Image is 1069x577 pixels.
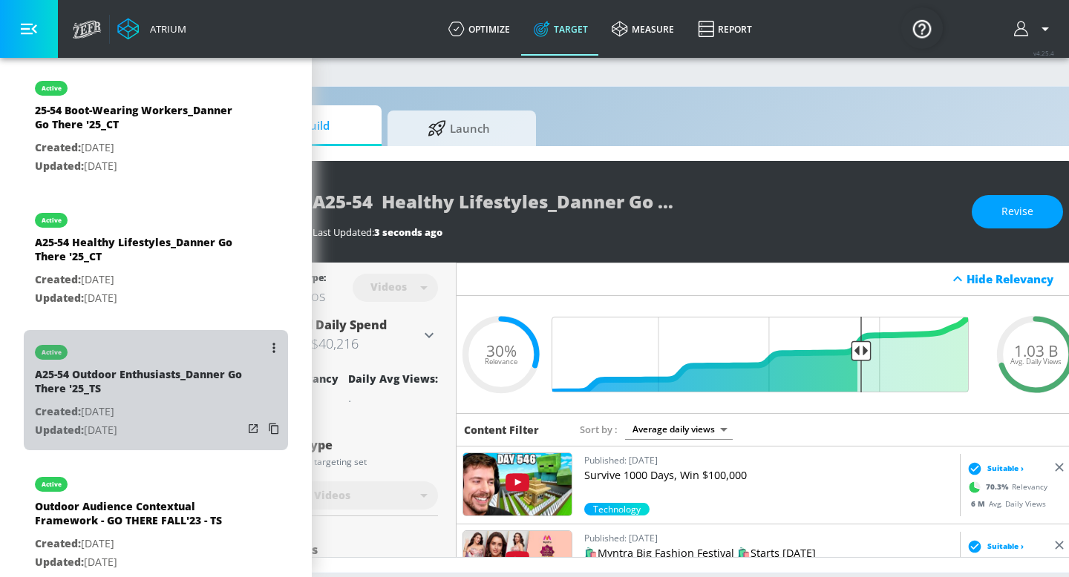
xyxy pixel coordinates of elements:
a: measure [600,2,686,56]
span: Estimated Daily Spend [252,317,387,333]
div: activeA25-54 Outdoor Enthusiasts_Danner Go There '25_TSCreated:[DATE]Updated:[DATE] [24,330,288,450]
button: Copy Targeting Set Link [264,418,284,439]
div: Outdoor Audience Contextual Framework - GO THERE FALL'23 - TS [35,499,243,535]
span: 30% [486,343,517,358]
p: [DATE] [35,421,243,440]
p: [DATE] [35,535,243,553]
div: Atrium [144,22,186,36]
button: Open Resource Center [901,7,943,49]
div: Languages [252,544,438,555]
div: active [42,349,62,356]
span: Launch [402,111,515,146]
img: npNmyb-qqGw [463,453,572,515]
span: Updated: [35,291,84,305]
div: Relevancy [964,553,1047,576]
span: 70.3 % [986,481,1012,492]
div: Daily Avg Views: [348,372,438,386]
span: Technology [584,503,650,515]
a: Report [686,2,764,56]
div: Relevancy [964,475,1047,498]
span: Avg. Daily Views [1010,358,1062,366]
div: active [42,85,62,92]
div: 70.3% [584,503,650,515]
div: active25-54 Boot-Wearing Workers_Danner Go There '25_CTCreated:[DATE]Updated:[DATE] [24,66,288,186]
button: Open in new window [243,418,264,439]
span: Revise [1001,202,1033,221]
h3: $28,151 - $40,216 [252,333,420,354]
h6: Content Filter [464,423,539,437]
div: Last Updated: [313,225,957,239]
div: 25-54 Boot-Wearing Workers_Danner Go There '25_CT [35,103,243,139]
span: Updated: [35,423,84,437]
a: Target [522,2,600,56]
p: 🛍️Myntra Big Fashion Festival 🛍️Starts [DATE] [584,546,954,561]
p: [DATE] [35,289,243,308]
a: optimize [437,2,522,56]
div: Include in your targeting set [252,458,438,466]
button: Revise [972,195,1063,228]
span: 1.03 B [1014,343,1058,358]
a: Atrium [117,18,186,40]
div: A25-54 Healthy Lifestyles_Danner Go There '25_CT [35,235,243,271]
p: [DATE] [35,271,243,289]
span: 6 M [971,498,989,508]
span: Updated: [35,159,84,173]
div: activeA25-54 Healthy Lifestyles_Danner Go There '25_CTCreated:[DATE]Updated:[DATE] [24,198,288,318]
p: [DATE] [35,553,243,572]
div: Suitable › [964,461,1024,475]
div: active [42,481,62,488]
p: Published: [DATE] [584,530,954,546]
p: Published: [DATE] [584,452,954,468]
span: v 4.25.4 [1033,49,1054,57]
a: Published: [DATE]Survive 1000 Days, Win $100,000 [584,452,954,503]
span: Updated: [35,555,84,569]
div: active [42,217,62,224]
span: Created: [35,272,81,286]
span: Created: [35,140,81,154]
span: Suitable › [987,541,1024,552]
p: [DATE] [35,403,243,421]
span: Suitable › [987,463,1024,474]
div: Avg. Daily Views [964,498,1046,509]
div: Videos [363,280,414,293]
span: Relevance [485,358,517,366]
div: Estimated Daily Spend$28,151 - $40,216 [252,317,438,354]
div: Suitable › [964,538,1024,553]
div: Content Type [252,439,438,451]
input: Final Threshold [560,317,976,392]
p: [DATE] [35,139,243,157]
div: Average daily views [625,419,733,439]
div: A25-54 Outdoor Enthusiasts_Danner Go There '25_TS [35,367,243,403]
p: Survive 1000 Days, Win $100,000 [584,468,954,483]
span: 3 seconds ago [374,225,442,239]
p: [DATE] [35,157,243,176]
span: Created: [35,404,81,418]
span: Created: [35,536,81,550]
span: Sort by [580,423,618,436]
